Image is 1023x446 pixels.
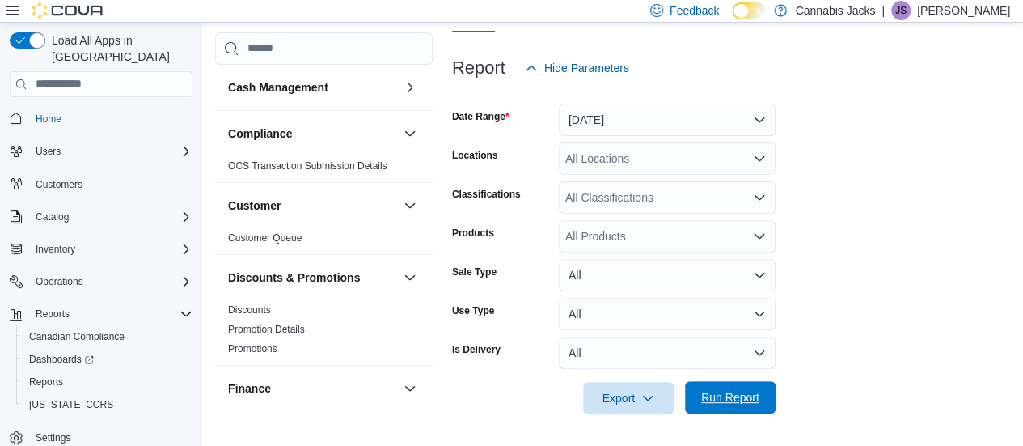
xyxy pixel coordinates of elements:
[400,124,420,143] button: Compliance
[895,1,907,20] span: JS
[518,52,636,84] button: Hide Parameters
[701,389,759,406] span: Run Report
[559,104,776,136] button: [DATE]
[36,145,61,158] span: Users
[36,308,70,321] span: Reports
[3,172,199,196] button: Customers
[16,325,199,348] button: Canadian Compliance
[228,198,281,214] h3: Customer
[32,2,105,19] img: Cova
[452,58,505,78] h3: Report
[228,198,397,214] button: Customer
[228,270,360,286] h3: Discounts & Promotions
[228,231,302,244] span: Customer Queue
[228,304,271,316] a: Discounts
[29,240,82,259] button: Inventory
[670,2,719,19] span: Feedback
[559,337,776,369] button: All
[3,140,199,163] button: Users
[452,188,521,201] label: Classifications
[29,304,76,324] button: Reports
[16,393,199,416] button: [US_STATE] CCRS
[3,107,199,130] button: Home
[23,395,120,414] a: [US_STATE] CCRS
[29,207,192,227] span: Catalog
[228,125,397,142] button: Compliance
[559,298,776,330] button: All
[228,380,397,397] button: Finance
[400,196,420,215] button: Customer
[36,243,75,256] span: Inventory
[23,350,192,369] span: Dashboards
[29,304,192,324] span: Reports
[452,265,497,278] label: Sale Type
[732,19,733,20] span: Dark Mode
[29,142,192,161] span: Users
[795,1,875,20] p: Cannabis Jacks
[29,108,192,129] span: Home
[36,113,61,125] span: Home
[400,379,420,398] button: Finance
[228,342,277,355] span: Promotions
[544,60,629,76] span: Hide Parameters
[23,372,70,392] a: Reports
[29,240,192,259] span: Inventory
[23,372,192,392] span: Reports
[228,125,292,142] h3: Compliance
[452,227,494,240] label: Products
[29,175,89,194] a: Customers
[29,272,90,291] button: Operations
[45,32,192,65] span: Load All Apps in [GEOGRAPHIC_DATA]
[3,270,199,293] button: Operations
[753,230,766,243] button: Open list of options
[228,160,387,172] a: OCS Transaction Submission Details
[215,156,433,182] div: Compliance
[23,350,100,369] a: Dashboards
[36,431,70,444] span: Settings
[228,79,328,96] h3: Cash Management
[3,303,199,325] button: Reports
[881,1,885,20] p: |
[753,191,766,204] button: Open list of options
[23,327,131,346] a: Canadian Compliance
[3,238,199,261] button: Inventory
[732,2,766,19] input: Dark Mode
[400,78,420,97] button: Cash Management
[228,270,397,286] button: Discounts & Promotions
[29,272,192,291] span: Operations
[215,300,433,365] div: Discounts & Promotions
[29,142,67,161] button: Users
[16,371,199,393] button: Reports
[36,210,69,223] span: Catalog
[29,330,125,343] span: Canadian Compliance
[16,348,199,371] a: Dashboards
[452,149,498,162] label: Locations
[452,110,509,123] label: Date Range
[753,152,766,165] button: Open list of options
[23,327,192,346] span: Canadian Compliance
[29,207,75,227] button: Catalog
[559,259,776,291] button: All
[452,343,501,356] label: Is Delivery
[29,353,94,366] span: Dashboards
[29,398,113,411] span: [US_STATE] CCRS
[452,304,494,317] label: Use Type
[215,228,433,254] div: Customer
[228,343,277,355] a: Promotions
[400,268,420,287] button: Discounts & Promotions
[228,380,271,397] h3: Finance
[228,159,387,172] span: OCS Transaction Submission Details
[228,324,305,335] a: Promotion Details
[685,381,776,414] button: Run Report
[228,323,305,336] span: Promotion Details
[29,376,63,389] span: Reports
[228,232,302,244] a: Customer Queue
[917,1,1010,20] p: [PERSON_NAME]
[23,395,192,414] span: Washington CCRS
[3,206,199,228] button: Catalog
[29,174,192,194] span: Customers
[36,178,82,191] span: Customers
[29,109,68,129] a: Home
[891,1,911,20] div: John Shelegey
[583,382,674,414] button: Export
